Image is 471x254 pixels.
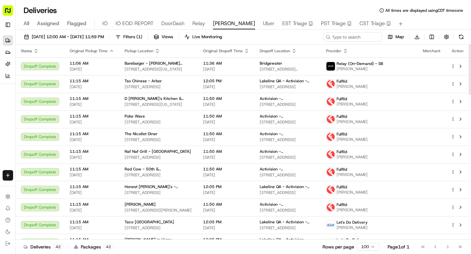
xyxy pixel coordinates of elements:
[203,237,249,242] span: 12:05 PM
[326,80,335,88] img: profile_Fulflld_OnFleet_Thistle_SF.png
[203,167,249,172] span: 11:50 AM
[125,48,153,54] span: Pickup Location
[136,34,142,40] span: ( 1 )
[260,96,316,101] span: Activision - [GEOGRAPHIC_DATA]
[326,185,335,194] img: profile_Fulflld_OnFleet_Thistle_SF.png
[21,48,32,54] span: Status
[203,190,249,195] span: [DATE]
[70,225,114,230] span: [DATE]
[125,84,193,89] span: [STREET_ADDRESS]
[323,244,354,250] p: Rows per page
[123,34,142,40] span: Filters
[21,32,107,41] button: [DATE] 12:00 AM - [DATE] 11:59 PM
[260,137,316,142] span: [STREET_ADDRESS]
[326,133,335,141] img: profile_Fulflld_OnFleet_Thistle_SF.png
[203,131,249,136] span: 11:50 AM
[70,137,114,142] span: [DATE]
[326,48,341,54] span: Provider
[385,32,407,41] button: Map
[125,78,162,84] span: Tso Chinese - Arbor
[70,67,114,72] span: [DATE]
[337,172,368,177] span: [PERSON_NAME]
[326,115,335,123] img: profile_Fulflld_OnFleet_Thistle_SF.png
[260,237,316,242] span: Lakeline QA - Activision - Floor Suite 200
[260,225,316,230] span: [STREET_ADDRESS]
[260,219,316,225] span: Lakeline QA - Activision - Floor Suite 200
[24,5,57,16] h1: Deliveries
[125,61,193,66] span: Bareburger - [PERSON_NAME][GEOGRAPHIC_DATA][PERSON_NAME]
[125,172,193,178] span: [STREET_ADDRESS]
[203,48,243,54] span: Original Dropoff Time
[125,202,156,207] span: [PERSON_NAME]
[115,20,153,27] span: IO EOD REPORT
[337,207,368,213] span: [PERSON_NAME]
[125,225,193,230] span: [STREET_ADDRESS]
[260,208,316,213] span: [STREET_ADDRESS]
[326,97,335,106] img: profile_Fulflld_OnFleet_Thistle_SF.png
[337,84,368,89] span: [PERSON_NAME]
[260,67,316,72] span: [STREET_ADDRESS][US_STATE]
[337,66,383,71] span: [PERSON_NAME]
[70,119,114,125] span: [DATE]
[337,220,368,225] span: Let's Do Delivery
[337,225,368,230] span: [PERSON_NAME]
[260,48,290,54] span: Dropoff Location
[260,167,316,172] span: Activision - [GEOGRAPHIC_DATA]
[125,219,174,225] span: Taco [GEOGRAPHIC_DATA]
[70,61,114,66] span: 11:06 AM
[70,48,108,54] span: Original Pickup Time
[260,155,316,160] span: [STREET_ADDRESS]
[337,102,368,107] span: [PERSON_NAME]
[385,8,463,13] span: All times are displayed using CDT timezone
[203,102,249,107] span: [DATE]
[125,208,193,213] span: [STREET_ADDRESS][PERSON_NAME]
[203,84,249,89] span: [DATE]
[113,32,145,41] button: Filters(1)
[323,32,382,41] input: Type to search
[321,20,346,27] span: PST Triage
[203,61,249,66] span: 11:36 AM
[70,131,114,136] span: 11:15 AM
[70,172,114,178] span: [DATE]
[70,202,114,207] span: 11:15 AM
[260,61,282,66] span: Bridgewater
[125,131,158,136] span: The Nicollet Diner
[260,172,316,178] span: [STREET_ADDRESS]
[260,84,316,89] span: [STREET_ADDRESS]
[125,149,191,154] span: Naf Naf Grill - [GEOGRAPHIC_DATA]
[326,62,335,71] img: relay_logo_black.png
[359,20,385,27] span: CST Triage
[423,48,440,54] span: Merchant
[125,102,193,107] span: [STREET_ADDRESS][US_STATE]
[125,190,193,195] span: [STREET_ADDRESS]
[337,149,347,154] span: Fulflld
[260,202,316,207] span: Activision - [GEOGRAPHIC_DATA]
[337,184,347,190] span: Fulflld
[326,221,335,229] img: lets_do_delivery_logo.png
[203,219,249,225] span: 12:05 PM
[260,184,316,189] span: Lakeline QA - Activision - Floor Suite 200
[53,244,63,250] div: 42
[125,167,193,172] span: Red Cow - 50th & [GEOGRAPHIC_DATA]
[70,167,114,172] span: 11:15 AM
[24,20,29,27] span: All
[203,202,249,207] span: 11:50 AM
[337,79,347,84] span: Fulflld
[125,155,193,160] span: [STREET_ADDRESS]
[70,190,114,195] span: [DATE]
[337,190,368,195] span: [PERSON_NAME]
[203,208,249,213] span: [DATE]
[260,114,316,119] span: Activision - [GEOGRAPHIC_DATA]
[337,119,368,124] span: [PERSON_NAME]
[70,237,114,242] span: 11:15 AM
[125,137,193,142] span: [STREET_ADDRESS]
[203,149,249,154] span: 11:50 AM
[326,168,335,176] img: profile_Fulflld_OnFleet_Thistle_SF.png
[326,238,335,247] img: lets_do_delivery_logo.png
[125,114,145,119] span: Poke Wave
[70,149,114,154] span: 11:15 AM
[70,208,114,213] span: [DATE]
[125,237,172,242] span: [PERSON_NAME] in Hurry
[151,32,176,41] button: Views
[263,20,274,27] span: Uber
